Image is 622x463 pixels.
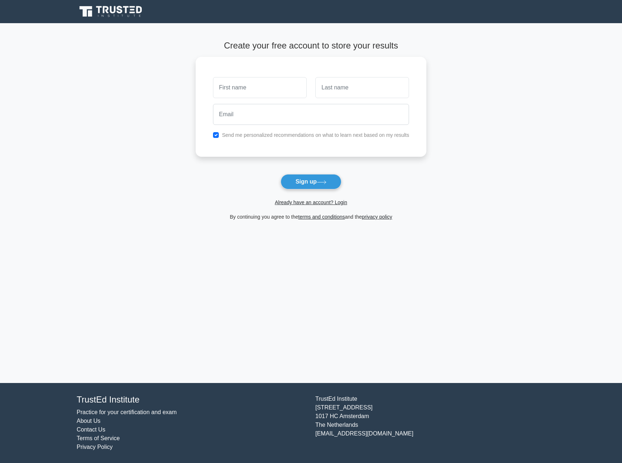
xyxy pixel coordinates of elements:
div: TrustEd Institute [STREET_ADDRESS] 1017 HC Amsterdam The Netherlands [EMAIL_ADDRESS][DOMAIN_NAME] [311,395,550,451]
a: Privacy Policy [77,444,113,450]
div: By continuing you agree to the and the [191,212,431,221]
button: Sign up [281,174,341,189]
a: Contact Us [77,426,105,433]
h4: TrustEd Institute [77,395,307,405]
label: Send me personalized recommendations on what to learn next based on my results [222,132,409,138]
input: Last name [315,77,409,98]
a: About Us [77,418,101,424]
input: Email [213,104,409,125]
input: First name [213,77,307,98]
a: Practice for your certification and exam [77,409,177,415]
a: Already have an account? Login [275,199,347,205]
a: privacy policy [362,214,392,220]
a: terms and conditions [298,214,345,220]
h4: Create your free account to store your results [196,41,427,51]
a: Terms of Service [77,435,120,441]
